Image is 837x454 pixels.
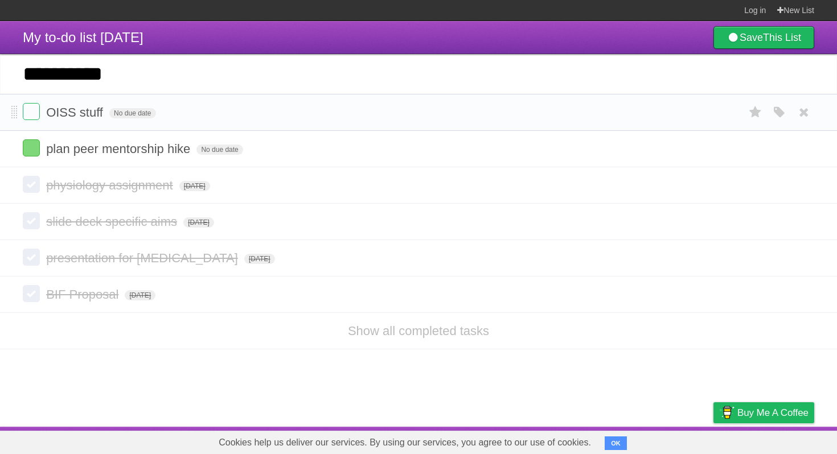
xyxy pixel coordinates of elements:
[23,212,40,229] label: Done
[763,32,801,43] b: This List
[699,430,728,451] a: Privacy
[737,403,809,423] span: Buy me a coffee
[46,251,241,265] span: presentation for [MEDICAL_DATA]
[244,254,275,264] span: [DATE]
[207,431,602,454] span: Cookies help us deliver our services. By using our services, you agree to our use of cookies.
[46,214,180,229] span: slide deck specific aims
[562,430,586,451] a: About
[719,403,735,422] img: Buy me a coffee
[179,181,210,191] span: [DATE]
[713,26,814,49] a: SaveThis List
[46,178,176,192] span: physiology assignment
[348,324,489,338] a: Show all completed tasks
[600,430,646,451] a: Developers
[183,217,214,228] span: [DATE]
[605,436,627,450] button: OK
[23,176,40,193] label: Done
[46,287,121,302] span: BIF Proposal
[23,139,40,156] label: Done
[23,249,40,266] label: Done
[742,430,814,451] a: Suggest a feature
[23,30,143,45] span: My to-do list [DATE]
[109,108,155,118] span: No due date
[23,103,40,120] label: Done
[745,103,766,122] label: Star task
[196,145,243,155] span: No due date
[46,142,193,156] span: plan peer mentorship hike
[23,285,40,302] label: Done
[46,105,106,119] span: OISS stuff
[125,290,155,300] span: [DATE]
[713,402,814,423] a: Buy me a coffee
[660,430,685,451] a: Terms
